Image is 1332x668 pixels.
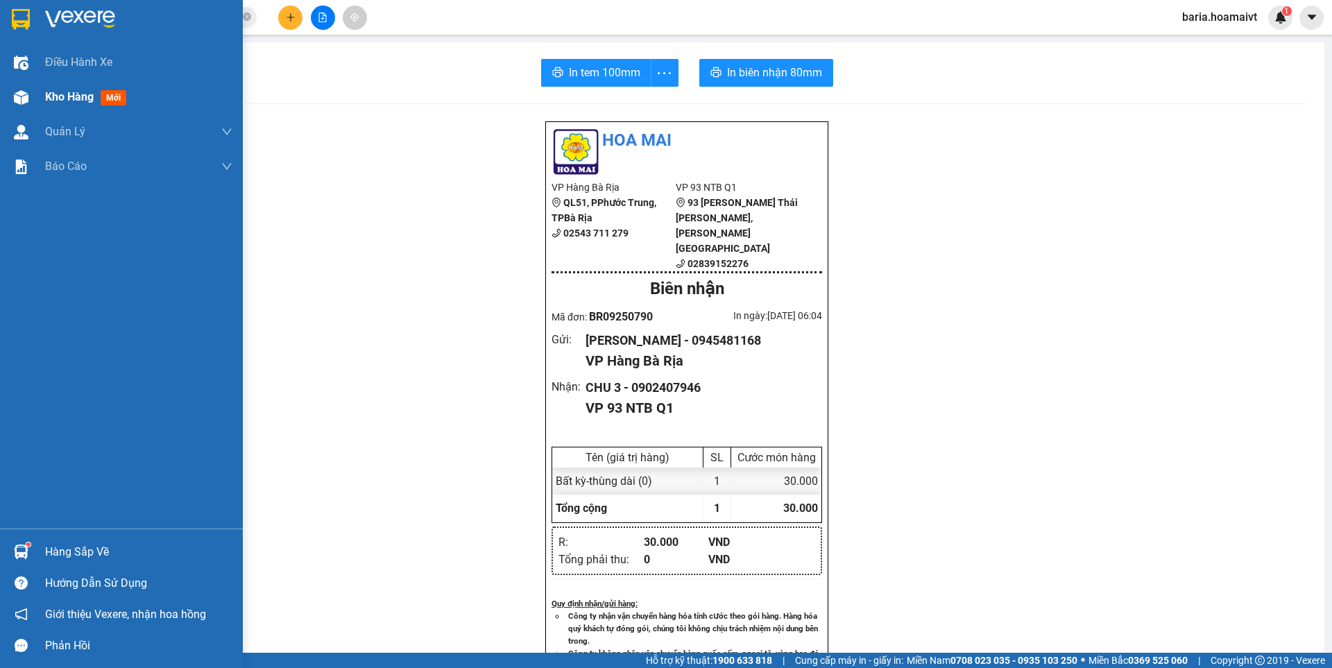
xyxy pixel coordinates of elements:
[563,228,629,239] b: 02543 711 279
[318,12,327,22] span: file-add
[552,228,561,238] span: phone
[646,653,772,668] span: Hỗ trợ kỹ thuật:
[907,653,1077,668] span: Miền Nam
[783,653,785,668] span: |
[350,12,359,22] span: aim
[552,67,563,80] span: printer
[14,545,28,559] img: warehouse-icon
[15,608,28,621] span: notification
[119,45,216,62] div: CHU 3
[1274,11,1287,24] img: icon-new-feature
[676,198,685,207] span: environment
[586,378,811,397] div: CHU 3 - 0902407946
[731,468,821,495] div: 30.000
[286,12,296,22] span: plus
[556,451,699,464] div: Tên (giá trị hàng)
[1306,11,1318,24] span: caret-down
[45,542,232,563] div: Hàng sắp về
[221,126,232,137] span: down
[1171,8,1268,26] span: baria.hoamaivt
[15,576,28,590] span: question-circle
[45,573,232,594] div: Hướng dẫn sử dụng
[1088,653,1188,668] span: Miền Bắc
[45,635,232,656] div: Phản hồi
[552,597,822,610] div: Quy định nhận/gửi hàng :
[14,160,28,174] img: solution-icon
[556,502,607,515] span: Tổng cộng
[676,259,685,268] span: phone
[14,125,28,139] img: warehouse-icon
[727,64,822,81] span: In biên nhận 80mm
[552,308,687,325] div: Mã đơn:
[676,197,798,254] b: 93 [PERSON_NAME] Thái [PERSON_NAME], [PERSON_NAME][GEOGRAPHIC_DATA]
[552,128,822,154] li: Hoa Mai
[14,55,28,70] img: warehouse-icon
[552,128,600,176] img: logo.jpg
[15,639,28,652] span: message
[714,502,720,515] span: 1
[10,91,24,105] span: R :
[735,451,818,464] div: Cước món hàng
[45,90,94,103] span: Kho hàng
[45,606,206,623] span: Giới thiệu Vexere, nhận hoa hồng
[119,13,151,28] span: Nhận:
[101,90,126,105] span: mới
[343,6,367,30] button: aim
[568,611,818,646] strong: Công ty nhận vận chuyển hàng hóa tính cước theo gói hàng. Hàng hóa quý khách tự đóng gói, chúng t...
[12,9,30,30] img: logo-vxr
[12,45,109,62] div: THÀNH
[783,502,818,515] span: 30.000
[707,451,727,464] div: SL
[1128,655,1188,666] strong: 0369 525 060
[552,197,656,223] b: QL51, PPhước Trung, TPBà Rịa
[45,123,85,140] span: Quản Lý
[119,62,216,81] div: 0902407946
[1282,6,1292,16] sup: 1
[278,6,302,30] button: plus
[1081,658,1085,663] span: ⚪️
[569,64,640,81] span: In tem 100mm
[311,6,335,30] button: file-add
[699,59,833,87] button: printerIn biên nhận 80mm
[221,161,232,172] span: down
[552,180,676,195] li: VP Hàng Bà Rịa
[558,533,644,551] div: R :
[651,65,678,82] span: more
[644,533,708,551] div: 30.000
[1299,6,1324,30] button: caret-down
[552,276,822,302] div: Biên nhận
[552,378,586,395] div: Nhận :
[12,13,33,28] span: Gửi:
[10,89,111,106] div: 30.000
[687,308,822,323] div: In ngày: [DATE] 06:04
[45,53,112,71] span: Điều hành xe
[14,90,28,105] img: warehouse-icon
[12,12,109,45] div: Hàng Bà Rịa
[541,59,651,87] button: printerIn tem 100mm
[710,67,721,80] span: printer
[688,258,749,269] b: 02839152276
[552,331,586,348] div: Gửi :
[552,198,561,207] span: environment
[950,655,1077,666] strong: 0708 023 035 - 0935 103 250
[586,350,811,372] div: VP Hàng Bà Rịa
[1284,6,1289,16] span: 1
[586,397,811,419] div: VP 93 NTB Q1
[26,542,31,547] sup: 1
[243,12,251,21] span: close-circle
[1198,653,1200,668] span: |
[556,474,652,488] span: Bất kỳ - thùng dài (0)
[589,310,653,323] span: BR09250790
[708,533,773,551] div: VND
[119,12,216,45] div: 93 NTB Q1
[708,551,773,568] div: VND
[1255,656,1265,665] span: copyright
[676,180,800,195] li: VP 93 NTB Q1
[651,59,678,87] button: more
[45,157,87,175] span: Báo cáo
[712,655,772,666] strong: 1900 633 818
[795,653,903,668] span: Cung cấp máy in - giấy in:
[12,62,109,81] div: 0945481168
[703,468,731,495] div: 1
[243,11,251,24] span: close-circle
